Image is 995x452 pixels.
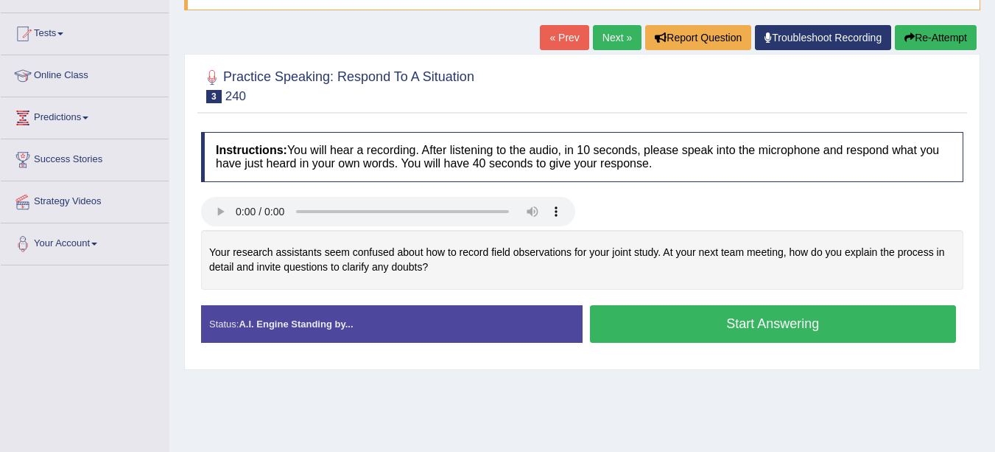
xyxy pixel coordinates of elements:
a: Online Class [1,55,169,92]
span: 3 [206,90,222,103]
a: Strategy Videos [1,181,169,218]
button: Start Answering [590,305,957,343]
button: Re-Attempt [895,25,977,50]
button: Report Question [645,25,751,50]
div: Status: [201,305,583,343]
a: « Prev [540,25,588,50]
a: Tests [1,13,169,50]
a: Next » [593,25,641,50]
strong: A.I. Engine Standing by... [239,319,353,330]
h2: Practice Speaking: Respond To A Situation [201,66,474,103]
a: Success Stories [1,139,169,176]
a: Your Account [1,223,169,260]
div: Your research assistants seem confused about how to record field observations for your joint stud... [201,230,963,290]
b: Instructions: [216,144,287,156]
h4: You will hear a recording. After listening to the audio, in 10 seconds, please speak into the mic... [201,132,963,181]
a: Troubleshoot Recording [755,25,891,50]
a: Predictions [1,97,169,134]
small: 240 [225,89,246,103]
